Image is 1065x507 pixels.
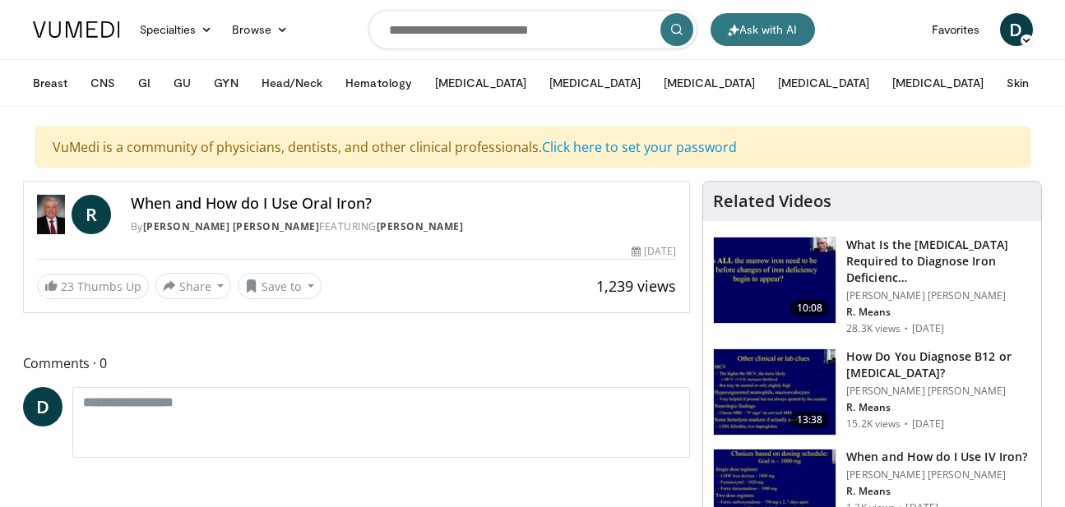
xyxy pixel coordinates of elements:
a: Click here to set your password [542,138,737,156]
a: [PERSON_NAME] [377,219,464,233]
button: Hematology [336,67,422,99]
a: 13:38 How Do You Diagnose B12 or [MEDICAL_DATA]? [PERSON_NAME] [PERSON_NAME] R. Means 15.2K views... [713,348,1031,436]
span: 23 [61,279,74,294]
img: Dr. Robert T. Means Jr. [37,195,65,234]
button: [MEDICAL_DATA] [539,67,651,99]
p: [DATE] [912,322,945,335]
p: [PERSON_NAME] [PERSON_NAME] [846,468,1027,482]
span: Comments 0 [23,353,691,374]
a: D [23,387,63,426]
div: [DATE] [632,244,676,259]
button: CNS [81,67,125,99]
a: D [1000,13,1033,46]
button: [MEDICAL_DATA] [882,67,993,99]
button: Ask with AI [711,13,815,46]
a: Specialties [130,13,223,46]
h3: What Is the [MEDICAL_DATA] Required to Diagnose Iron Deficienc… [846,237,1031,286]
h4: Related Videos [713,191,831,211]
button: [MEDICAL_DATA] [768,67,879,99]
a: 10:08 What Is the [MEDICAL_DATA] Required to Diagnose Iron Deficienc… [PERSON_NAME] [PERSON_NAME]... [713,237,1031,335]
img: VuMedi Logo [33,21,120,38]
a: R [72,195,111,234]
button: [MEDICAL_DATA] [654,67,765,99]
div: · [904,322,908,335]
p: R. Means [846,306,1031,319]
p: R. Means [846,485,1027,498]
button: GI [128,67,160,99]
span: 10:08 [790,300,830,316]
button: GU [164,67,201,99]
p: [PERSON_NAME] [PERSON_NAME] [846,289,1031,302]
div: By FEATURING [131,219,676,234]
p: 28.3K views [846,322,901,335]
button: Share [155,273,232,299]
a: [PERSON_NAME] [PERSON_NAME] [143,219,320,233]
p: [PERSON_NAME] [PERSON_NAME] [846,385,1031,398]
a: Browse [222,13,298,46]
img: 15adaf35-b496-4260-9f93-ea8e29d3ece7.150x105_q85_crop-smart_upscale.jpg [714,237,836,323]
div: · [904,417,908,431]
h3: When and How do I Use IV Iron? [846,449,1027,465]
p: 15.2K views [846,417,901,431]
button: Save to [238,273,322,299]
h3: How Do You Diagnose B12 or [MEDICAL_DATA]? [846,348,1031,381]
p: [DATE] [912,417,945,431]
button: GYN [204,67,248,99]
span: 13:38 [790,412,830,428]
button: Head/Neck [252,67,333,99]
button: Breast [23,67,77,99]
a: 23 Thumbs Up [37,274,149,299]
div: VuMedi is a community of physicians, dentists, and other clinical professionals. [35,127,1030,168]
span: 1,239 views [596,276,676,296]
img: 172d2151-0bab-4046-8dbc-7c25e5ef1d9f.150x105_q85_crop-smart_upscale.jpg [714,349,836,435]
input: Search topics, interventions [368,10,697,49]
button: [MEDICAL_DATA] [425,67,536,99]
p: R. Means [846,401,1031,414]
button: Skin [997,67,1039,99]
a: Favorites [922,13,990,46]
h4: When and How do I Use Oral Iron? [131,195,676,213]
